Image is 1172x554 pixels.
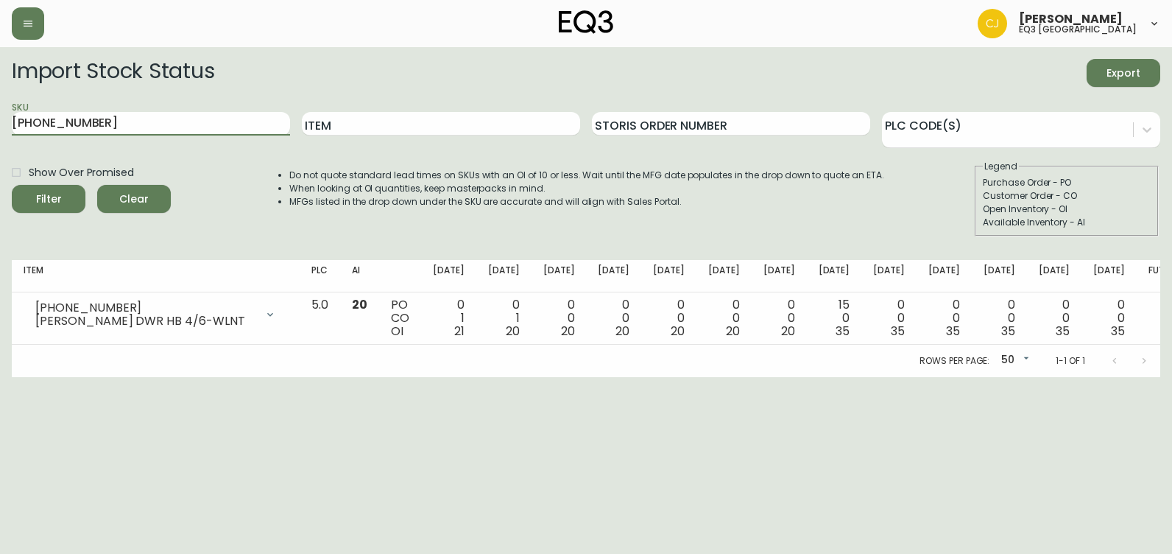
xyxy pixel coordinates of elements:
span: 35 [836,323,850,340]
span: 20 [615,323,629,340]
button: Export [1087,59,1160,87]
div: [PHONE_NUMBER] [35,301,255,315]
div: Available Inventory - AI [983,216,1151,229]
li: Do not quote standard lead times on SKUs with an OI of 10 or less. Wait until the MFG date popula... [289,169,884,182]
span: 20 [352,296,367,313]
span: 20 [781,323,795,340]
p: Rows per page: [919,354,989,368]
th: [DATE] [752,260,807,292]
div: Customer Order - CO [983,189,1151,203]
span: 20 [726,323,740,340]
div: 0 1 [488,298,520,338]
div: 0 0 [543,298,575,338]
th: [DATE] [641,260,696,292]
span: 35 [891,323,905,340]
img: 7836c8950ad67d536e8437018b5c2533 [978,9,1007,38]
th: AI [340,260,379,292]
div: 15 0 [819,298,850,338]
span: 20 [561,323,575,340]
div: Purchase Order - PO [983,176,1151,189]
th: Item [12,260,300,292]
span: 35 [1001,323,1015,340]
th: [DATE] [532,260,587,292]
div: 0 1 [433,298,465,338]
th: [DATE] [1027,260,1082,292]
th: [DATE] [917,260,972,292]
h5: eq3 [GEOGRAPHIC_DATA] [1019,25,1137,34]
div: [PERSON_NAME] DWR HB 4/6-WLNT [35,315,255,328]
span: 35 [946,323,960,340]
div: 0 0 [708,298,740,338]
span: OI [391,323,403,340]
span: 20 [671,323,685,340]
span: Show Over Promised [29,165,134,180]
legend: Legend [983,160,1019,173]
div: 0 0 [653,298,685,338]
img: logo [559,10,613,34]
div: 50 [995,348,1032,373]
li: MFGs listed in the drop down under the SKU are accurate and will align with Sales Portal. [289,195,884,208]
button: Clear [97,185,171,213]
div: Open Inventory - OI [983,203,1151,216]
th: [DATE] [421,260,476,292]
div: [PHONE_NUMBER][PERSON_NAME] DWR HB 4/6-WLNT [24,298,288,331]
th: [DATE] [807,260,862,292]
div: 0 0 [928,298,960,338]
th: [DATE] [586,260,641,292]
th: [DATE] [476,260,532,292]
span: 21 [454,323,465,340]
span: Clear [109,190,159,208]
div: 0 0 [1093,298,1125,338]
div: 0 0 [984,298,1015,338]
span: 35 [1111,323,1125,340]
span: 35 [1056,323,1070,340]
td: 5.0 [300,292,340,345]
p: 1-1 of 1 [1056,354,1085,368]
th: [DATE] [696,260,752,292]
span: Export [1098,64,1148,83]
li: When looking at OI quantities, keep masterpacks in mind. [289,182,884,195]
div: PO CO [391,298,409,338]
div: 0 0 [763,298,795,338]
span: [PERSON_NAME] [1019,13,1123,25]
h2: Import Stock Status [12,59,214,87]
th: PLC [300,260,340,292]
button: Filter [12,185,85,213]
div: 0 0 [598,298,629,338]
div: 0 0 [1039,298,1070,338]
th: [DATE] [1081,260,1137,292]
span: 20 [506,323,520,340]
th: [DATE] [972,260,1027,292]
th: [DATE] [861,260,917,292]
div: 0 0 [873,298,905,338]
